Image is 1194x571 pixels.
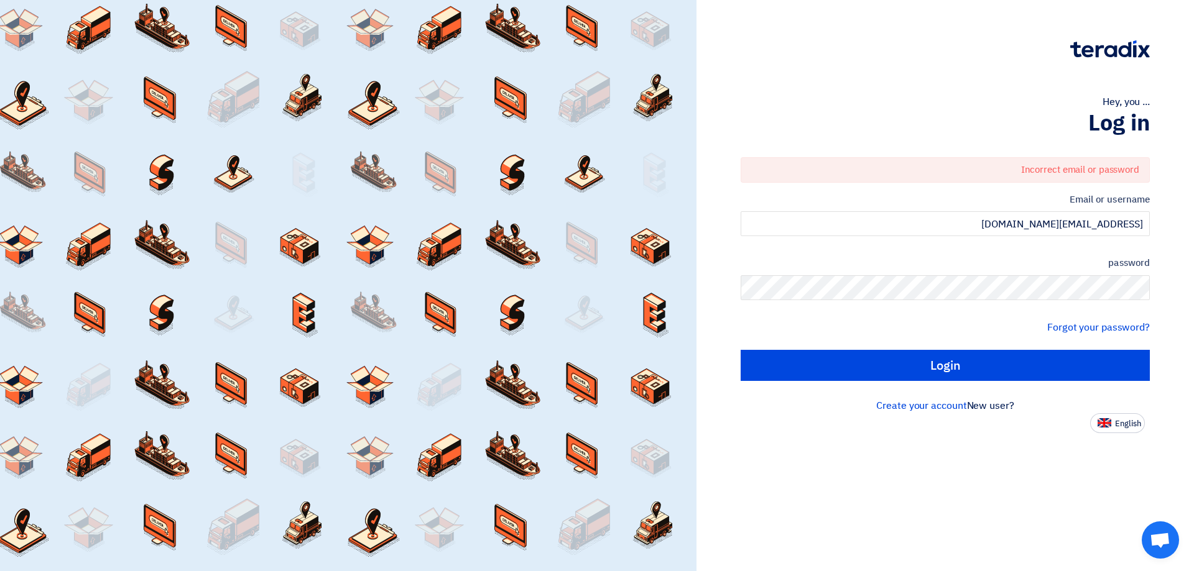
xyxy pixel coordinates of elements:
[1070,193,1150,206] font: Email or username
[741,211,1150,236] input: Enter your work email or username...
[1047,320,1150,335] a: Forgot your password?
[1070,40,1150,58] img: Teradix logo
[876,398,966,413] a: Create your account
[1088,106,1150,140] font: Log in
[1108,256,1150,270] font: password
[967,398,1014,413] font: New user?
[1115,418,1141,429] font: English
[741,350,1150,381] input: Login
[1021,163,1139,176] font: Incorrect email or password
[1090,413,1145,433] button: English
[1098,418,1111,427] img: en-US.png
[1142,521,1179,559] a: Open chat
[1103,94,1150,109] font: Hey, you ...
